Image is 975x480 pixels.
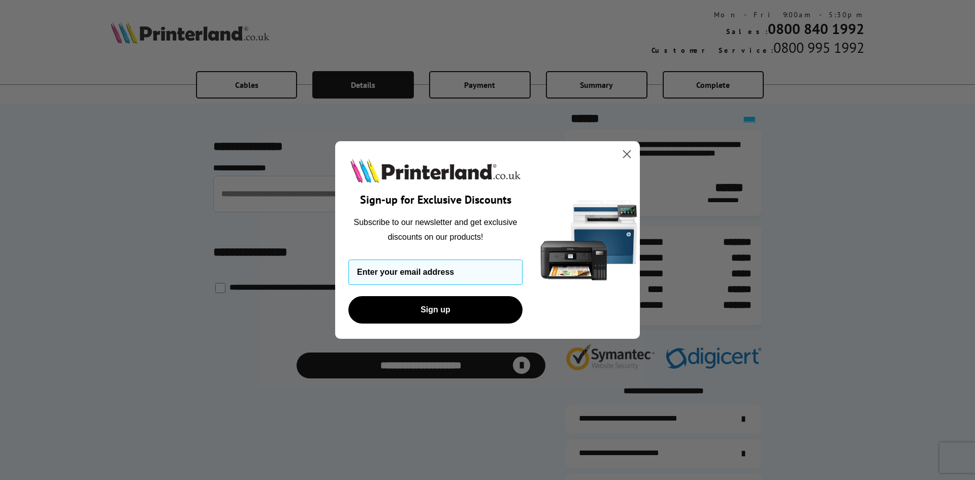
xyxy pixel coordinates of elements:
[538,141,640,339] img: 5290a21f-4df8-4860-95f4-ea1e8d0e8904.png
[360,193,511,207] span: Sign-up for Exclusive Discounts
[354,218,517,241] span: Subscribe to our newsletter and get exclusive discounts on our products!
[618,145,636,163] button: Close dialog
[348,296,523,324] button: Sign up
[348,260,523,285] input: Enter your email address
[348,156,523,185] img: Printerland.co.uk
